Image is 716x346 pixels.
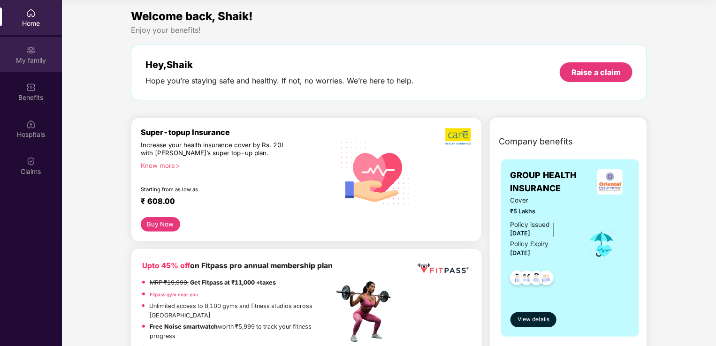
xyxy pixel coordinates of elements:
img: svg+xml;base64,PHN2ZyB4bWxucz0iaHR0cDovL3d3dy53My5vcmcvMjAwMC9zdmciIHdpZHRoPSI0OC45NDMiIGhlaWdodD... [535,268,558,291]
span: Company benefits [499,135,573,148]
img: svg+xml;base64,PHN2ZyBpZD0iQmVuZWZpdHMiIHhtbG5zPSJodHRwOi8vd3d3LnczLm9yZy8yMDAwL3N2ZyIgd2lkdGg9Ij... [26,83,36,92]
div: Starting from as low as [141,186,294,193]
span: [DATE] [510,230,531,237]
span: Welcome back, Shaik! [131,9,253,23]
img: svg+xml;base64,PHN2ZyB4bWxucz0iaHR0cDovL3d3dy53My5vcmcvMjAwMC9zdmciIHhtbG5zOnhsaW5rPSJodHRwOi8vd3... [334,130,417,214]
div: Increase your health insurance cover by Rs. 20L with [PERSON_NAME]’s super top-up plan. [141,141,294,158]
p: Unlimited access to 8,100 gyms and fitness studios across [GEOGRAPHIC_DATA] [149,301,334,320]
div: Super-topup Insurance [141,128,334,137]
p: worth ₹5,999 to track your fitness progress [150,322,334,341]
b: on Fitpass pro annual membership plan [142,261,333,270]
button: Buy Now [141,217,180,232]
img: b5dec4f62d2307b9de63beb79f102df3.png [445,128,472,145]
b: Upto 45% off [142,261,190,270]
img: svg+xml;base64,PHN2ZyB3aWR0aD0iMjAiIGhlaWdodD0iMjAiIHZpZXdCb3g9IjAgMCAyMCAyMCIgZmlsbD0ibm9uZSIgeG... [26,45,36,55]
div: Policy Expiry [510,239,549,249]
span: Cover [510,196,574,205]
img: icon [587,229,617,260]
img: insurerLogo [597,169,623,195]
div: Raise a claim [571,67,621,77]
strong: Free Noise smartwatch [150,323,218,330]
span: GROUP HEALTH INSURANCE [510,169,591,196]
span: View details [518,315,549,324]
span: ₹5 Lakhs [510,207,574,216]
img: fppp.png [416,260,471,277]
div: Enjoy your benefits! [131,25,647,35]
div: Hey, Shaik [145,59,414,70]
div: Policy issued [510,220,550,230]
button: View details [510,312,557,327]
a: Fitpass gym near you [150,292,198,297]
span: [DATE] [510,249,531,256]
div: ₹ 608.00 [141,196,325,208]
img: svg+xml;base64,PHN2ZyB4bWxucz0iaHR0cDovL3d3dy53My5vcmcvMjAwMC9zdmciIHdpZHRoPSI0OC45MTUiIGhlaWdodD... [516,268,539,291]
del: MRP ₹19,999, [150,279,189,286]
img: svg+xml;base64,PHN2ZyBpZD0iSG9tZSIgeG1sbnM9Imh0dHA6Ly93d3cudzMub3JnLzIwMDAvc3ZnIiB3aWR0aD0iMjAiIG... [26,8,36,18]
img: svg+xml;base64,PHN2ZyBpZD0iSG9zcGl0YWxzIiB4bWxucz0iaHR0cDovL3d3dy53My5vcmcvMjAwMC9zdmciIHdpZHRoPS... [26,120,36,129]
span: right [175,164,180,169]
strong: Get Fitpass at ₹11,000 +taxes [190,279,276,286]
div: Hope you’re staying safe and healthy. If not, no worries. We’re here to help. [145,76,414,86]
img: svg+xml;base64,PHN2ZyB4bWxucz0iaHR0cDovL3d3dy53My5vcmcvMjAwMC9zdmciIHdpZHRoPSI0OC45NDMiIGhlaWdodD... [506,268,529,291]
img: svg+xml;base64,PHN2ZyBpZD0iQ2xhaW0iIHhtbG5zPSJodHRwOi8vd3d3LnczLm9yZy8yMDAwL3N2ZyIgd2lkdGg9IjIwIi... [26,157,36,166]
img: svg+xml;base64,PHN2ZyB4bWxucz0iaHR0cDovL3d3dy53My5vcmcvMjAwMC9zdmciIHdpZHRoPSI0OC45NDMiIGhlaWdodD... [525,268,548,291]
div: Know more [141,162,328,168]
img: fpp.png [334,279,399,345]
